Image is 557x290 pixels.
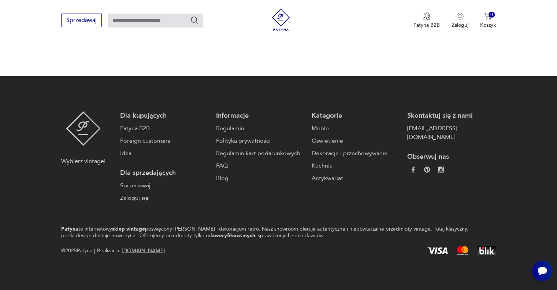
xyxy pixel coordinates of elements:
[484,12,491,20] img: Ikona koszyka
[480,22,496,29] p: Koszyk
[94,246,95,255] div: |
[112,225,145,232] strong: sklep vintage
[423,12,430,21] img: Ikona medalu
[312,124,400,133] a: Meble
[452,22,468,29] p: Zaloguj
[216,136,304,145] a: Polityka prywatności
[452,12,468,29] button: Zaloguj
[212,232,255,239] strong: zweryfikowanych
[120,124,208,133] a: Patyna B2B
[97,246,165,255] span: Realizacja:
[120,111,208,120] p: Dla kupujących
[410,167,416,173] img: da9060093f698e4c3cedc1453eec5031.webp
[216,161,304,170] a: FAQ
[489,12,495,18] div: 0
[312,149,400,158] a: Dekoracje i przechowywanie
[438,167,444,173] img: c2fd9cf7f39615d9d6839a72ae8e59e5.webp
[120,181,208,190] a: Sprzedawaj
[120,194,208,202] a: Zaloguj się
[312,136,400,145] a: Oświetlenie
[61,157,105,166] p: Wybierz vintage!
[120,169,208,177] p: Dla sprzedających
[61,225,78,232] strong: Patyna
[216,111,304,120] p: Informacje
[407,153,495,161] p: Obserwuj nas
[312,161,400,170] a: Kuchnia
[120,136,208,145] a: Foreign customers
[427,247,448,254] img: Visa
[457,246,468,255] img: Mastercard
[270,9,292,31] img: Patyna - sklep z meblami i dekoracjami vintage
[190,16,199,25] button: Szukaj
[61,18,102,23] a: Sprzedawaj
[477,246,496,255] img: BLIK
[122,247,165,254] a: [DOMAIN_NAME]
[413,12,440,29] button: Patyna B2B
[216,174,304,183] a: Blog
[312,174,400,183] a: Antykwariat
[216,149,304,158] a: Regulamin kart podarunkowych
[480,12,496,29] button: 0Koszyk
[61,226,470,239] p: to internetowy poświęcony [PERSON_NAME] i dekoracjom retro. Nasz showroom oferuje autentyczne i n...
[456,12,464,20] img: Ikonka użytkownika
[66,111,101,146] img: Patyna - sklep z meblami i dekoracjami vintage
[61,246,92,255] span: @ 2025 Patyna
[532,261,553,281] iframe: Smartsupp widget button
[413,22,440,29] p: Patyna B2B
[61,14,102,27] button: Sprzedawaj
[407,124,495,142] a: [EMAIL_ADDRESS][DOMAIN_NAME]
[407,111,495,120] p: Skontaktuj się z nami
[413,12,440,29] a: Ikona medaluPatyna B2B
[424,167,430,173] img: 37d27d81a828e637adc9f9cb2e3d3a8a.webp
[120,149,208,158] a: Idea
[216,124,304,133] a: Regulamin
[312,111,400,120] p: Kategorie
